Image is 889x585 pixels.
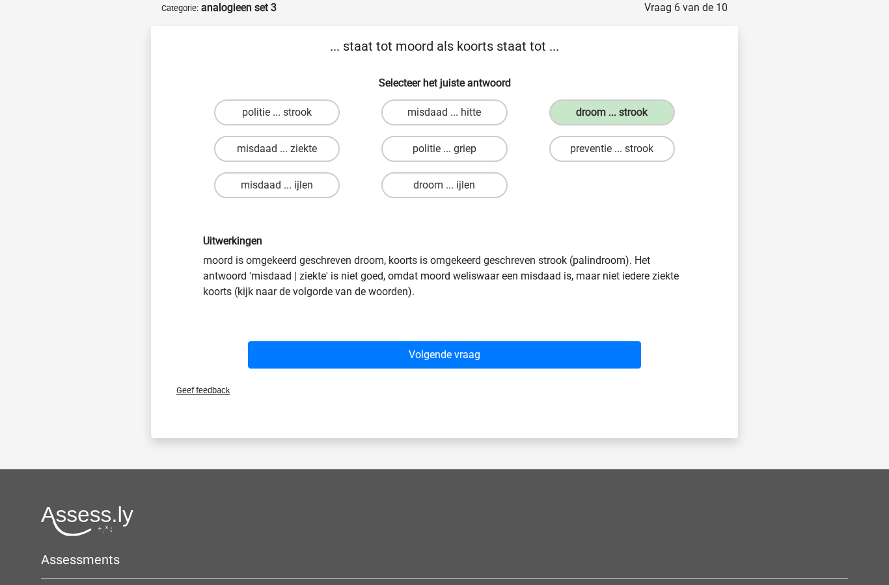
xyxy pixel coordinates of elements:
label: misdaad ... ziekte [214,136,340,162]
strong: analogieen set 3 [201,1,277,14]
label: politie ... griep [381,136,507,162]
label: politie ... strook [214,99,340,125]
p: ... staat tot moord als koorts staat tot ... [172,36,717,56]
button: Volgende vraag [248,341,642,369]
label: droom ... strook [549,99,675,125]
small: Categorie: [161,3,198,13]
label: droom ... ijlen [381,172,507,198]
h6: Uitwerkingen [203,235,686,247]
h5: Assessments [41,552,848,567]
h6: Selecteer het juiste antwoord [172,66,717,89]
label: misdaad ... hitte [381,99,507,125]
img: Assessly logo [41,506,133,536]
div: moord is omgekeerd geschreven droom, koorts is omgekeerd geschreven strook (palindroom). Het antw... [193,235,696,299]
label: preventie ... strook [549,136,675,162]
label: misdaad ... ijlen [214,172,340,198]
span: Geef feedback [166,385,230,395]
